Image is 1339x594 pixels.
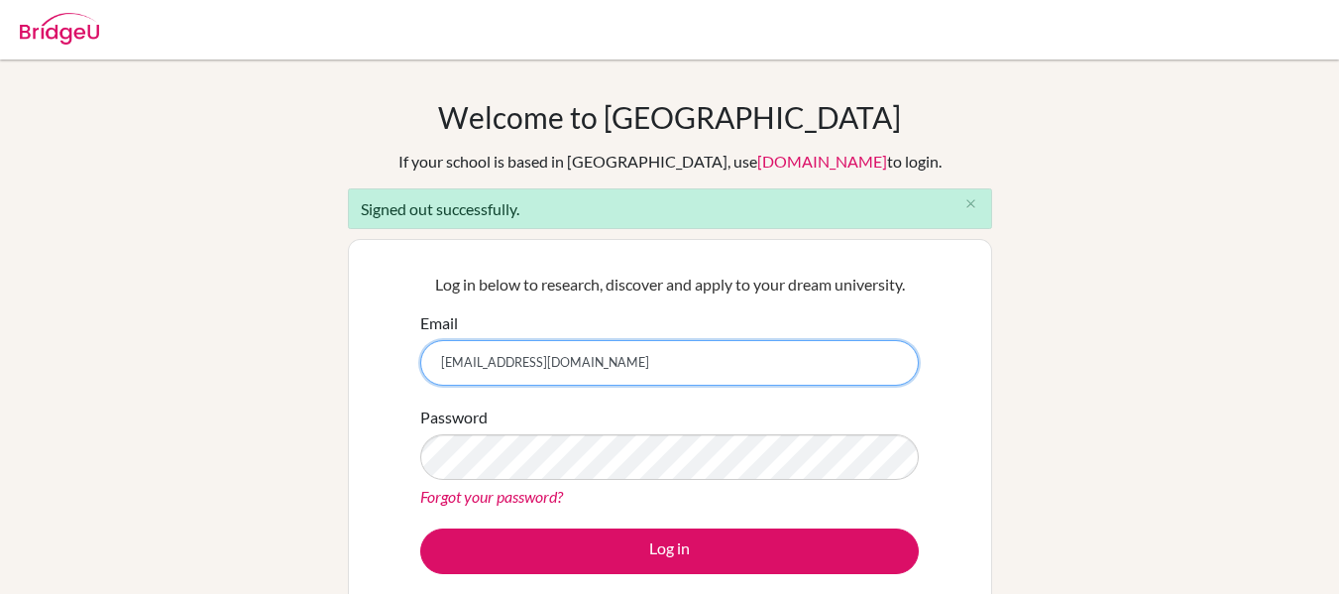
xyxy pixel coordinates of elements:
a: [DOMAIN_NAME] [757,152,887,171]
label: Email [420,311,458,335]
div: If your school is based in [GEOGRAPHIC_DATA], use to login. [398,150,942,174]
div: Signed out successfully. [348,188,992,229]
button: Close [951,189,991,219]
i: close [963,196,978,211]
img: Bridge-U [20,13,99,45]
p: Log in below to research, discover and apply to your dream university. [420,273,919,297]
h1: Welcome to [GEOGRAPHIC_DATA] [438,99,901,135]
a: Forgot your password? [420,487,563,506]
label: Password [420,406,488,429]
button: Log in [420,529,919,574]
